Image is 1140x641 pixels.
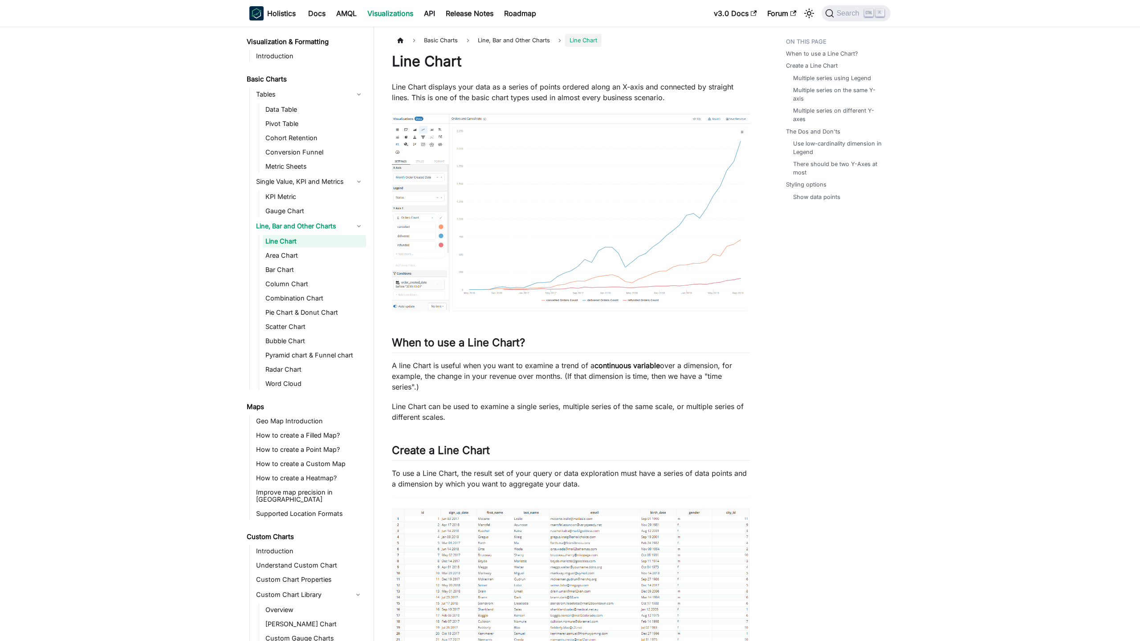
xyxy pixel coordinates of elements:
[253,573,366,586] a: Custom Chart Properties
[263,363,366,376] a: Radar Chart
[362,6,419,20] a: Visualizations
[786,180,826,189] a: Styling options
[253,219,366,233] a: Line, Bar and Other Charts
[263,235,366,247] a: Line Chart
[253,429,366,442] a: How to create a Filled Map?
[263,146,366,158] a: Conversion Funnel
[793,193,840,201] a: Show data points
[253,559,366,572] a: Understand Custom Chart
[263,103,366,116] a: Data Table
[244,401,366,413] a: Maps
[793,106,882,123] a: Multiple series on different Y-axes
[392,81,750,103] p: Line Chart displays your data as a series of points ordered along an X-axis and connected by stra...
[263,377,366,390] a: Word Cloud
[263,292,366,304] a: Combination Chart
[875,9,884,17] kbd: K
[392,401,750,422] p: Line Chart can be used to examine a single series, multiple series of the same scale, or multiple...
[263,118,366,130] a: Pivot Table
[263,249,366,262] a: Area Chart
[350,588,366,602] button: Collapse sidebar category 'Custom Chart Library'
[253,458,366,470] a: How to create a Custom Map
[499,6,541,20] a: Roadmap
[793,160,882,177] a: There should be two Y-Axes at most
[419,34,462,47] span: Basic Charts
[263,160,366,173] a: Metric Sheets
[263,264,366,276] a: Bar Chart
[263,604,366,616] a: Overview
[263,132,366,144] a: Cohort Retention
[240,27,374,641] nav: Docs sidebar
[822,5,891,21] button: Search (Ctrl+K)
[263,349,366,361] a: Pyramid chart & Funnel chart
[392,360,750,392] p: A line Chart is useful when you want to examine a trend of a over a dimension, for example, the c...
[392,53,750,70] h1: Line Chart
[419,6,440,20] a: API
[594,361,660,370] strong: continuous variable
[793,139,882,156] a: Use low-cardinality dimension in Legend
[253,545,366,557] a: Introduction
[392,468,750,489] p: To use a Line Chart, the result set of your query or data exploration must have a series of data ...
[708,6,762,20] a: v3.0 Docs
[793,86,882,103] a: Multiple series on the same Y-axis
[263,335,366,347] a: Bubble Chart
[392,34,409,47] a: Home page
[263,320,366,333] a: Scatter Chart
[440,6,499,20] a: Release Notes
[253,174,366,189] a: Single Value, KPI and Metrics
[392,34,750,47] nav: Breadcrumbs
[392,444,750,461] h2: Create a Line Chart
[263,306,366,319] a: Pie Chart & Donut Chart
[253,507,366,520] a: Supported Location Formats
[244,73,366,85] a: Basic Charts
[267,8,296,19] b: Holistics
[253,443,366,456] a: How to create a Point Map?
[786,49,858,58] a: When to use a Line Chart?
[565,34,602,47] span: Line Chart
[331,6,362,20] a: AMQL
[253,588,350,602] a: Custom Chart Library
[244,531,366,543] a: Custom Charts
[786,127,840,136] a: The Dos and Don'ts
[762,6,802,20] a: Forum
[392,336,750,353] h2: When to use a Line Chart?
[253,87,366,101] a: Tables
[253,415,366,427] a: Geo Map Introduction
[263,278,366,290] a: Column Chart
[253,486,366,506] a: Improve map precision in [GEOGRAPHIC_DATA]
[244,36,366,48] a: Visualization & Formatting
[802,6,816,20] button: Switch between dark and light mode (currently light mode)
[473,34,554,47] span: Line, Bar and Other Charts
[249,6,264,20] img: Holistics
[303,6,331,20] a: Docs
[263,191,366,203] a: KPI Metric
[786,61,838,70] a: Create a Line Chart
[793,74,871,82] a: Multiple series using Legend
[249,6,296,20] a: HolisticsHolistics
[263,205,366,217] a: Gauge Chart
[834,9,865,17] span: Search
[253,472,366,484] a: How to create a Heatmap?
[253,50,366,62] a: Introduction
[263,618,366,630] a: [PERSON_NAME] Chart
